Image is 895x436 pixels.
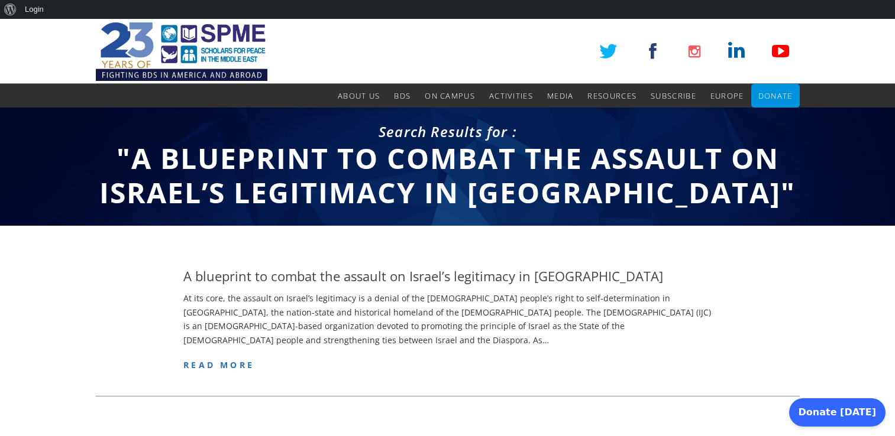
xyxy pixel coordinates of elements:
h4: A blueprint to combat the assault on Israel’s legitimacy in [GEOGRAPHIC_DATA] [183,267,663,285]
p: At its core, the assault on Israel’s legitimacy is a denial of the [DEMOGRAPHIC_DATA] people’s ri... [183,291,712,347]
a: Activities [489,84,533,108]
a: On Campus [425,84,475,108]
a: About Us [338,84,380,108]
span: On Campus [425,90,475,101]
img: SPME [96,19,267,84]
span: BDS [394,90,411,101]
a: Subscribe [651,84,696,108]
span: About Us [338,90,380,101]
div: Search Results for : [96,122,800,142]
span: Resources [587,90,636,101]
span: Donate [758,90,793,101]
a: Resources [587,84,636,108]
a: Media [547,84,574,108]
a: BDS [394,84,411,108]
a: Europe [710,84,744,108]
span: Europe [710,90,744,101]
a: Donate [758,84,793,108]
a: read more [183,359,254,370]
span: Subscribe [651,90,696,101]
span: "A blueprint to combat the assault on Israel’s legitimacy in [GEOGRAPHIC_DATA]" [99,139,796,212]
span: Activities [489,90,533,101]
span: Media [547,90,574,101]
